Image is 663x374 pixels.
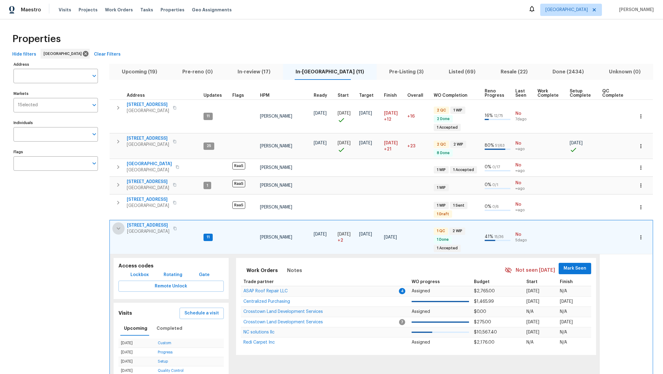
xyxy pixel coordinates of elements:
span: [DATE] [314,141,327,145]
span: [DATE] [560,299,573,304]
span: [GEOGRAPHIC_DATA] [44,51,84,57]
a: Centralized Purchasing [243,300,290,303]
span: [PERSON_NAME] [260,166,292,170]
span: Flags [232,93,244,98]
button: Open [90,130,99,138]
span: 5d ago [515,238,533,243]
button: Clear Filters [91,49,123,60]
h5: Visits [118,310,132,317]
span: Overall [407,93,423,98]
p: Assigned [412,309,469,315]
span: 1 Done [434,237,451,242]
button: Schedule a visit [180,308,224,319]
span: Upcoming [124,325,147,332]
td: Project started on time [335,134,357,159]
span: [GEOGRAPHIC_DATA] [127,108,169,114]
span: Not seen [DATE] [516,267,555,274]
div: [GEOGRAPHIC_DATA] [41,49,90,59]
span: Address [127,93,145,98]
span: Trade partner [243,280,274,284]
span: [DATE] [560,320,573,324]
span: [GEOGRAPHIC_DATA] [545,7,588,13]
span: RaaS [232,180,245,187]
span: 0 / 6 [492,205,499,208]
span: [PERSON_NAME] [260,183,292,188]
a: ASAP Roof Repair LLC [243,289,288,293]
label: Flags [14,150,98,154]
span: Properties [161,7,184,13]
span: Geo Assignments [192,7,232,13]
span: $0.00 [474,310,486,314]
button: Open [90,159,99,168]
span: [STREET_ADDRESS] [127,179,169,185]
span: No [515,162,533,168]
h5: Access codes [118,263,224,269]
span: Resale (22) [492,68,537,76]
span: [DATE] [384,111,398,115]
span: +23 [407,144,415,148]
span: +21 [384,146,391,152]
button: Open [90,72,99,80]
span: Maestro [21,7,41,13]
span: [DATE] [359,141,372,145]
span: [GEOGRAPHIC_DATA] [127,228,169,235]
span: 2 WIP [450,228,465,234]
span: N/A [560,330,567,334]
span: Redi Carpet Inc [243,340,275,345]
span: Upcoming (19) [113,68,166,76]
button: Hide filters [10,49,39,60]
span: Clear Filters [94,51,121,58]
td: [DATE] [118,357,155,366]
span: WO Completion [434,93,467,98]
span: HPM [260,93,269,98]
span: 7 [399,319,405,325]
span: 1 Draft [434,212,452,217]
span: N/A [526,310,533,314]
span: Mark Seen [564,265,586,272]
p: Assigned [412,288,469,294]
span: ∞ ago [515,186,533,191]
span: 11 [204,235,212,240]
span: [PERSON_NAME] [260,114,292,119]
span: [GEOGRAPHIC_DATA] [127,161,172,167]
span: [DATE] [338,232,351,236]
span: Completed [157,325,182,332]
span: Updates [204,93,222,98]
span: Hide filters [12,51,36,58]
span: 25 [204,143,214,149]
span: Work Orders [105,7,133,13]
span: Finish [560,280,573,284]
div: Days past target finish date [407,93,429,98]
div: Earliest renovation start date (first business day after COE or Checkout) [314,93,333,98]
td: Scheduled to finish 21 day(s) late [382,134,405,159]
button: Lockbox [128,269,151,281]
span: [GEOGRAPHIC_DATA] [127,185,169,191]
td: [DATE] [118,348,155,357]
span: 2 WIP [451,142,466,147]
span: [DATE] [384,235,397,240]
span: Pre-Listing (3) [380,68,432,76]
span: 4 [399,288,405,294]
span: 0 % [485,205,491,209]
span: 1 QC [434,228,448,234]
button: Mark Seen [559,263,591,274]
span: [PERSON_NAME] [260,205,292,209]
div: Target renovation project end date [359,93,379,98]
td: 16 day(s) past target finish date [405,99,431,133]
td: [DATE] [118,339,155,348]
span: 2 Done [434,116,452,122]
a: Crosstown Land Development Services [243,310,323,314]
span: [DATE] [526,299,539,304]
a: NC solutions llc [243,330,274,334]
label: Markets [14,92,98,95]
span: No [515,111,533,117]
span: + 2 [338,237,343,243]
span: 1 Accepted [434,125,460,130]
p: Assigned [412,339,469,346]
span: Remote Unlock [123,282,219,290]
span: [STREET_ADDRESS] [127,102,169,108]
span: No [515,140,533,146]
span: ∞ ago [515,168,533,173]
span: 15 / 36 [494,235,504,239]
button: Remote Unlock [118,281,224,292]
